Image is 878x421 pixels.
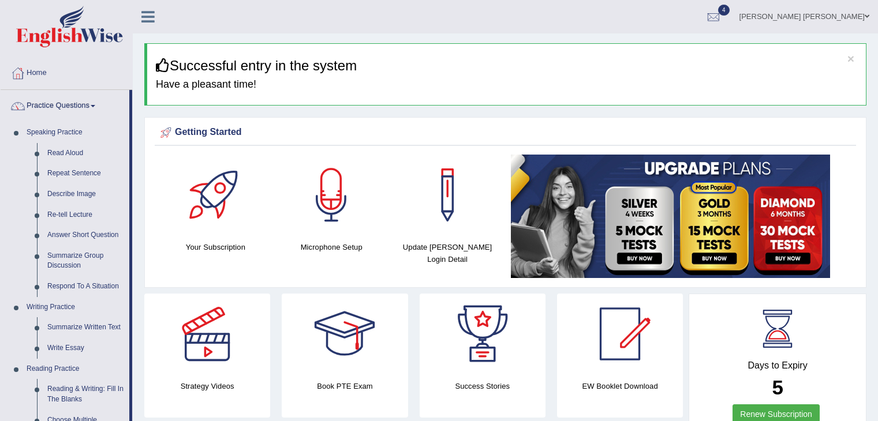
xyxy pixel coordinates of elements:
h4: Update [PERSON_NAME] Login Detail [395,241,500,265]
a: Write Essay [42,338,129,359]
h4: EW Booklet Download [557,380,683,392]
a: Reading Practice [21,359,129,379]
a: Respond To A Situation [42,276,129,297]
h3: Successful entry in the system [156,58,857,73]
a: Reading & Writing: Fill In The Blanks [42,379,129,409]
h4: Book PTE Exam [282,380,408,392]
h4: Success Stories [420,380,546,392]
h4: Your Subscription [163,241,268,253]
a: Describe Image [42,184,129,205]
a: Answer Short Question [42,225,129,246]
a: Practice Questions [1,90,129,119]
a: Read Aloud [42,143,129,164]
div: Getting Started [158,124,853,141]
h4: Have a pleasant time! [156,79,857,91]
a: Summarize Group Discussion [42,246,129,276]
b: 5 [772,376,783,399]
h4: Microphone Setup [279,241,384,253]
a: Speaking Practice [21,122,129,143]
a: Summarize Written Text [42,317,129,338]
a: Re-tell Lecture [42,205,129,225]
a: Writing Practice [21,297,129,318]
a: Repeat Sentence [42,163,129,184]
button: × [847,52,854,65]
img: small5.jpg [511,155,830,278]
h4: Strategy Videos [144,380,270,392]
a: Home [1,57,132,86]
span: 4 [718,5,730,16]
h4: Days to Expiry [702,360,853,371]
